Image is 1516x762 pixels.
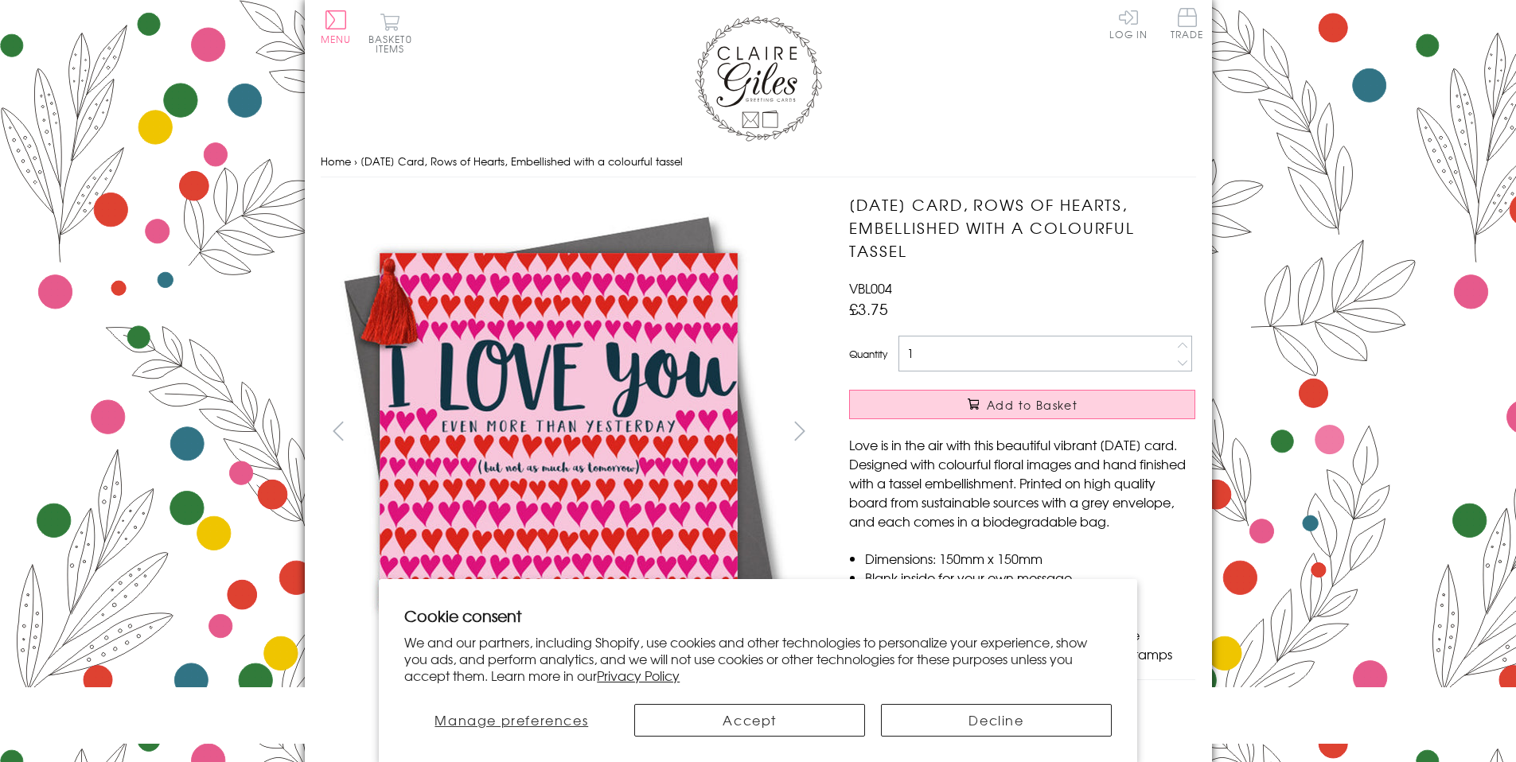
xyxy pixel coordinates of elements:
label: Quantity [849,347,887,361]
button: Accept [634,704,865,737]
button: Decline [881,704,1112,737]
p: Love is in the air with this beautiful vibrant [DATE] card. Designed with colourful floral images... [849,435,1195,531]
nav: breadcrumbs [321,146,1196,178]
button: next [781,413,817,449]
a: Home [321,154,351,169]
h1: [DATE] Card, Rows of Hearts, Embellished with a colourful tassel [849,193,1195,262]
span: 0 items [376,32,412,56]
img: Valentine's Day Card, Rows of Hearts, Embellished with a colourful tassel [817,193,1295,671]
button: Basket0 items [368,13,412,53]
img: Claire Giles Greetings Cards [695,16,822,142]
img: Valentine's Day Card, Rows of Hearts, Embellished with a colourful tassel [320,193,797,671]
span: Manage preferences [435,710,588,729]
button: Menu [321,10,352,44]
span: [DATE] Card, Rows of Hearts, Embellished with a colourful tassel [360,154,683,169]
li: Dimensions: 150mm x 150mm [865,549,1195,568]
span: £3.75 [849,297,888,320]
span: Trade [1171,8,1204,39]
a: Trade [1171,8,1204,42]
p: We and our partners, including Shopify, use cookies and other technologies to personalize your ex... [404,634,1112,683]
button: Add to Basket [849,390,1195,419]
button: prev [321,413,357,449]
span: VBL004 [849,278,892,297]
span: Menu [321,32,352,46]
a: Privacy Policy [597,666,680,685]
li: Blank inside for your own message [865,568,1195,587]
span: › [354,154,357,169]
button: Manage preferences [404,704,618,737]
span: Add to Basket [987,397,1078,413]
a: Log In [1109,8,1148,39]
h2: Cookie consent [404,605,1112,627]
